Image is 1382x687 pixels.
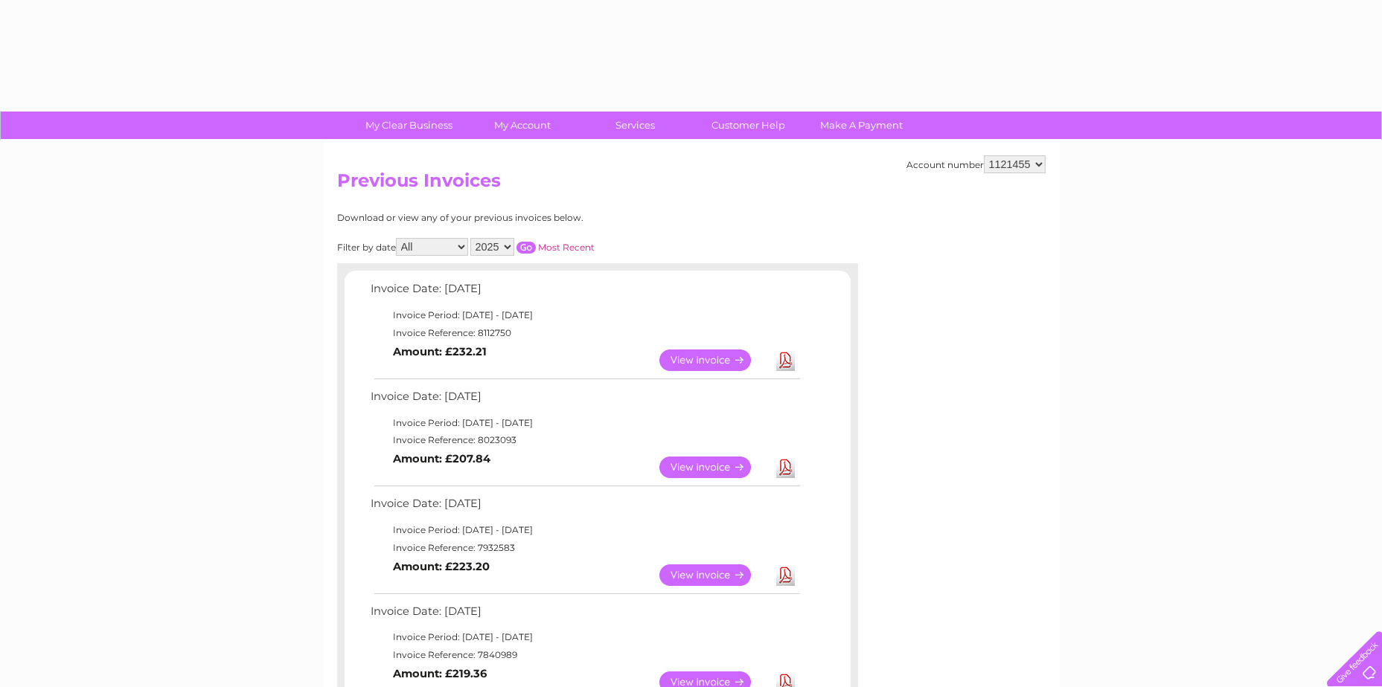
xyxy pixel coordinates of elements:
[800,112,923,139] a: Make A Payment
[906,155,1046,173] div: Account number
[574,112,697,139] a: Services
[367,539,802,557] td: Invoice Reference: 7932583
[659,564,769,586] a: View
[337,238,728,256] div: Filter by date
[367,306,802,324] td: Invoice Period: [DATE] - [DATE]
[367,324,802,342] td: Invoice Reference: 8112750
[393,452,490,465] b: Amount: £207.84
[337,213,728,223] div: Download or view any of your previous invoices below.
[367,628,802,646] td: Invoice Period: [DATE] - [DATE]
[393,345,487,358] b: Amount: £232.21
[538,242,595,253] a: Most Recent
[367,494,802,521] td: Invoice Date: [DATE]
[393,560,490,573] b: Amount: £223.20
[659,349,769,371] a: View
[687,112,810,139] a: Customer Help
[393,667,487,680] b: Amount: £219.36
[776,349,795,371] a: Download
[367,646,802,664] td: Invoice Reference: 7840989
[461,112,583,139] a: My Account
[659,457,769,478] a: View
[367,601,802,629] td: Invoice Date: [DATE]
[367,387,802,414] td: Invoice Date: [DATE]
[367,414,802,432] td: Invoice Period: [DATE] - [DATE]
[367,521,802,539] td: Invoice Period: [DATE] - [DATE]
[776,564,795,586] a: Download
[337,170,1046,199] h2: Previous Invoices
[776,457,795,478] a: Download
[348,112,470,139] a: My Clear Business
[367,279,802,306] td: Invoice Date: [DATE]
[367,431,802,449] td: Invoice Reference: 8023093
